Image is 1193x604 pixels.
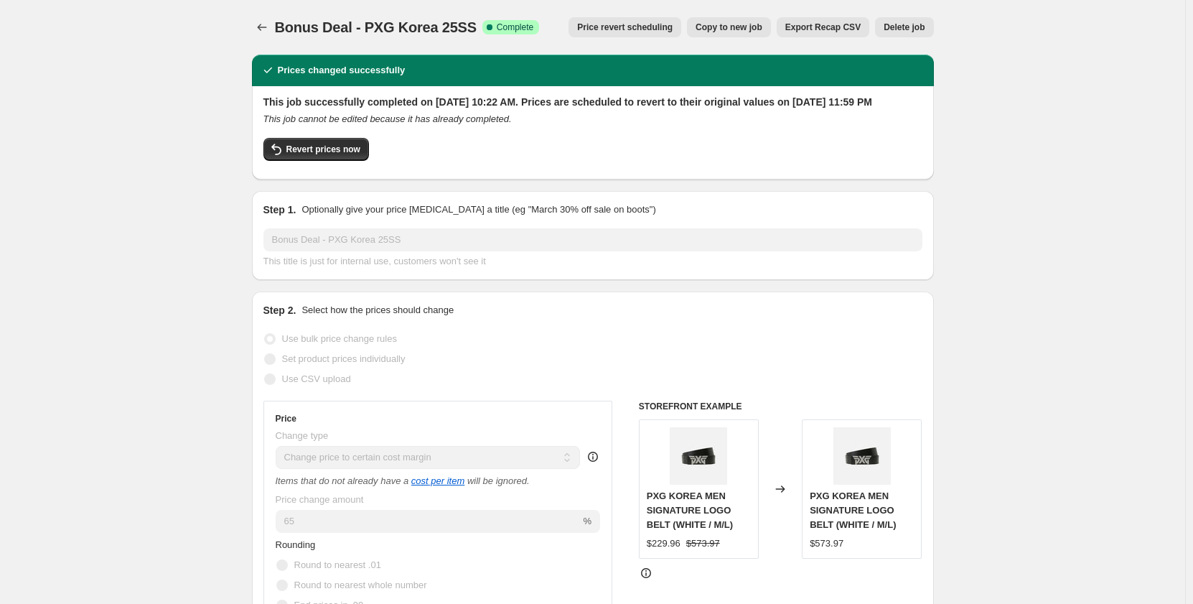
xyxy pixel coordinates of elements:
[276,494,364,505] span: Price change amount
[263,113,512,124] i: This job cannot be edited because it has already completed.
[810,491,896,530] span: PXG KOREA MEN SIGNATURE LOGO BELT (WHITE / M/L)
[884,22,925,33] span: Delete job
[639,401,922,412] h6: STOREFRONT EXAMPLE
[263,303,296,317] h2: Step 2.
[263,256,486,266] span: This title is just for internal use, customers won't see it
[583,516,591,526] span: %
[278,63,406,78] h2: Prices changed successfully
[276,539,316,550] span: Rounding
[294,580,427,590] span: Round to nearest whole number
[411,475,464,486] a: cost per item
[785,22,861,33] span: Export Recap CSV
[569,17,681,37] button: Price revert scheduling
[686,536,720,551] strike: $573.97
[276,510,581,533] input: 50
[282,373,351,384] span: Use CSV upload
[875,17,933,37] button: Delete job
[263,228,922,251] input: 30% off holiday sale
[263,95,922,109] h2: This job successfully completed on [DATE] 10:22 AM. Prices are scheduled to revert to their origi...
[282,353,406,364] span: Set product prices individually
[286,144,360,155] span: Revert prices now
[833,427,891,485] img: PXG-2023-MEN_S-SIGNATURE-LOGO-BELT-_BLACK_80x.jpg
[577,22,673,33] span: Price revert scheduling
[263,203,296,217] h2: Step 1.
[810,536,843,551] div: $573.97
[301,203,655,217] p: Optionally give your price [MEDICAL_DATA] a title (eg "March 30% off sale on boots")
[282,333,397,344] span: Use bulk price change rules
[696,22,762,33] span: Copy to new job
[586,450,600,464] div: help
[301,303,454,317] p: Select how the prices should change
[670,427,727,485] img: PXG-2023-MEN_S-SIGNATURE-LOGO-BELT-_BLACK_80x.jpg
[252,17,272,37] button: Price change jobs
[263,138,369,161] button: Revert prices now
[687,17,771,37] button: Copy to new job
[276,475,409,486] i: Items that do not already have a
[276,413,296,424] h3: Price
[467,475,530,486] i: will be ignored.
[275,19,477,35] span: Bonus Deal - PXG Korea 25SS
[294,559,381,570] span: Round to nearest .01
[777,17,869,37] button: Export Recap CSV
[276,430,329,441] span: Change type
[647,536,680,551] div: $229.96
[647,491,733,530] span: PXG KOREA MEN SIGNATURE LOGO BELT (WHITE / M/L)
[497,22,533,33] span: Complete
